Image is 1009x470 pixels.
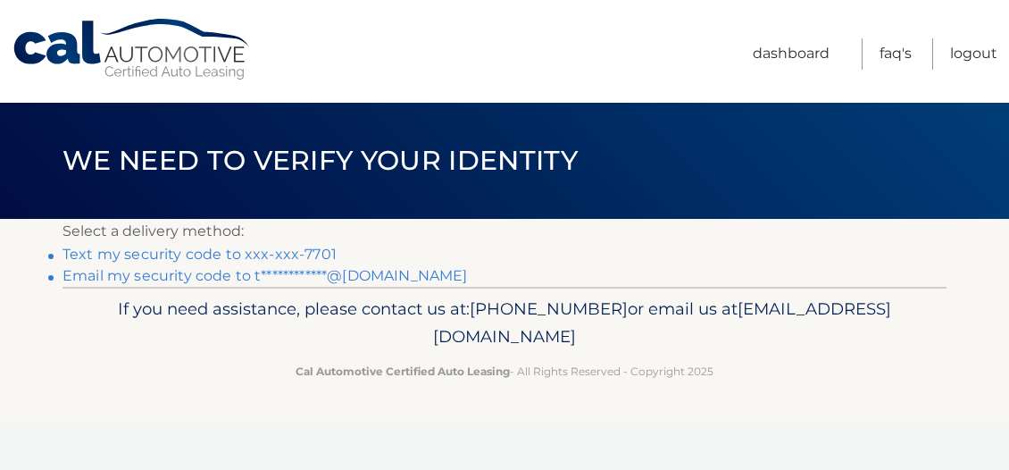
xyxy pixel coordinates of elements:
a: Dashboard [753,38,830,70]
a: Logout [950,38,997,70]
strong: Cal Automotive Certified Auto Leasing [296,365,510,378]
span: We need to verify your identity [63,144,578,177]
a: Text my security code to xxx-xxx-7701 [63,246,337,263]
span: [PHONE_NUMBER] [470,298,628,319]
p: Select a delivery method: [63,219,946,244]
a: FAQ's [880,38,912,70]
a: Cal Automotive [12,18,253,81]
p: If you need assistance, please contact us at: or email us at [74,295,935,352]
p: - All Rights Reserved - Copyright 2025 [74,362,935,381]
